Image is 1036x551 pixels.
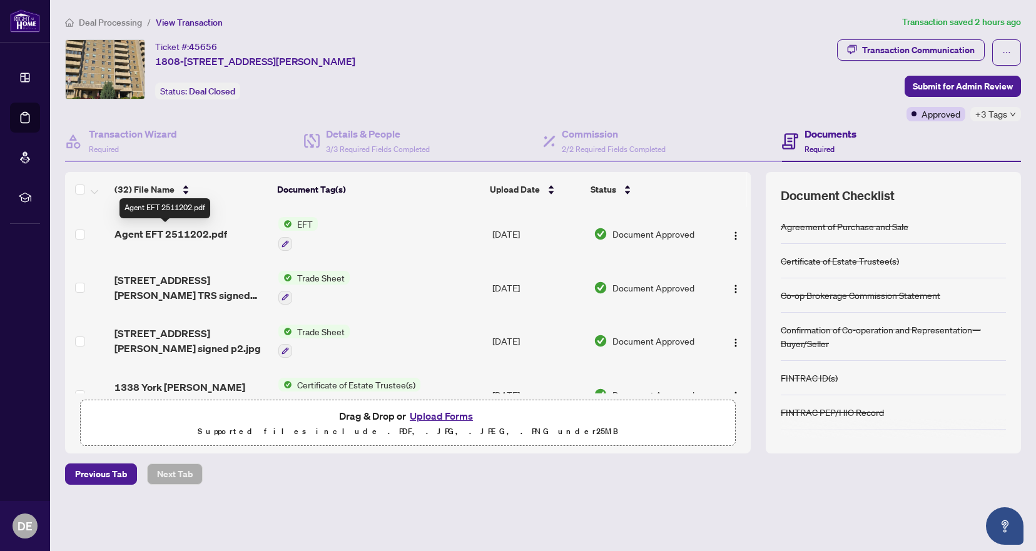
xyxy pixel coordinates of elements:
[292,325,350,338] span: Trade Sheet
[902,15,1021,29] article: Transaction saved 2 hours ago
[155,83,240,99] div: Status:
[278,217,292,231] img: Status Icon
[594,334,607,348] img: Document Status
[272,172,485,207] th: Document Tag(s)
[726,224,746,244] button: Logo
[731,391,741,401] img: Logo
[975,107,1007,121] span: +3 Tags
[726,331,746,351] button: Logo
[781,405,884,419] div: FINTRAC PEP/HIO Record
[781,220,908,233] div: Agreement of Purchase and Sale
[278,271,292,285] img: Status Icon
[18,517,33,535] span: DE
[612,334,694,348] span: Document Approved
[562,126,666,141] h4: Commission
[147,463,203,485] button: Next Tab
[594,227,607,241] img: Document Status
[278,378,292,392] img: Status Icon
[292,217,318,231] span: EFT
[922,107,960,121] span: Approved
[594,388,607,402] img: Document Status
[155,54,355,69] span: 1808-[STREET_ADDRESS][PERSON_NAME]
[278,271,350,305] button: Status IconTrade Sheet
[612,388,694,402] span: Document Approved
[155,39,217,54] div: Ticket #:
[406,408,477,424] button: Upload Forms
[119,198,210,218] div: Agent EFT 2511202.pdf
[490,183,540,196] span: Upload Date
[89,126,177,141] h4: Transaction Wizard
[781,323,1006,350] div: Confirmation of Co-operation and Representation—Buyer/Seller
[75,464,127,484] span: Previous Tab
[986,507,1023,545] button: Open asap
[485,172,586,207] th: Upload Date
[88,424,728,439] p: Supported files include .PDF, .JPG, .JPEG, .PNG under 25 MB
[905,76,1021,97] button: Submit for Admin Review
[278,378,420,412] button: Status IconCertificate of Estate Trustee(s)
[726,278,746,298] button: Logo
[114,273,268,303] span: [STREET_ADDRESS][PERSON_NAME] TRS signed p1.jpg
[81,400,735,447] span: Drag & Drop orUpload FormsSupported files include .PDF, .JPG, .JPEG, .PNG under25MB
[326,144,430,154] span: 3/3 Required Fields Completed
[66,40,145,99] img: IMG-C12236319_1.jpg
[781,288,940,302] div: Co-op Brokerage Commission Statement
[189,86,235,97] span: Deal Closed
[292,271,350,285] span: Trade Sheet
[731,338,741,348] img: Logo
[591,183,616,196] span: Status
[487,368,589,422] td: [DATE]
[339,408,477,424] span: Drag & Drop or
[731,284,741,294] img: Logo
[189,41,217,53] span: 45656
[781,254,899,268] div: Certificate of Estate Trustee(s)
[487,315,589,368] td: [DATE]
[10,9,40,33] img: logo
[1010,111,1016,118] span: down
[278,325,350,358] button: Status IconTrade Sheet
[781,187,895,205] span: Document Checklist
[278,325,292,338] img: Status Icon
[89,144,119,154] span: Required
[837,39,985,61] button: Transaction Communication
[79,17,142,28] span: Deal Processing
[1002,48,1011,57] span: ellipsis
[292,378,420,392] span: Certificate of Estate Trustee(s)
[326,126,430,141] h4: Details & People
[562,144,666,154] span: 2/2 Required Fields Completed
[805,126,856,141] h4: Documents
[65,18,74,27] span: home
[612,281,694,295] span: Document Approved
[65,463,137,485] button: Previous Tab
[594,281,607,295] img: Document Status
[612,227,694,241] span: Document Approved
[726,385,746,405] button: Logo
[487,261,589,315] td: [DATE]
[114,326,268,356] span: [STREET_ADDRESS][PERSON_NAME] signed p2.jpg
[114,226,227,241] span: Agent EFT 2511202.pdf
[805,144,835,154] span: Required
[147,15,151,29] li: /
[114,183,175,196] span: (32) File Name
[109,172,272,207] th: (32) File Name
[156,17,223,28] span: View Transaction
[913,76,1013,96] span: Submit for Admin Review
[278,217,318,251] button: Status IconEFT
[114,380,268,410] span: 1338 York [PERSON_NAME] Certificate of Appt pages 1-2.pdf
[731,231,741,241] img: Logo
[781,371,838,385] div: FINTRAC ID(s)
[487,207,589,261] td: [DATE]
[586,172,711,207] th: Status
[862,40,975,60] div: Transaction Communication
